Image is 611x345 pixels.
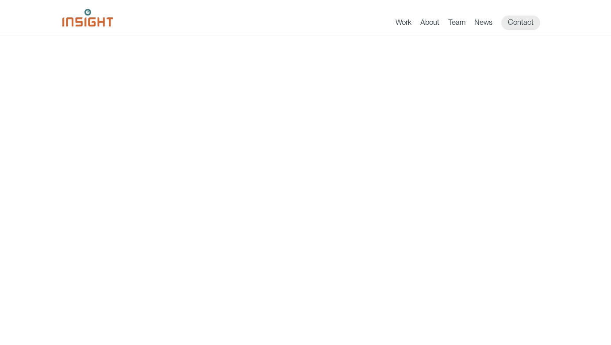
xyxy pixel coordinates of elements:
[501,16,540,30] a: Contact
[448,18,465,30] a: Team
[62,9,113,27] img: Insight Marketing Design
[396,16,549,30] nav: primary navigation menu
[474,18,492,30] a: News
[420,18,439,30] a: About
[396,18,411,30] a: Work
